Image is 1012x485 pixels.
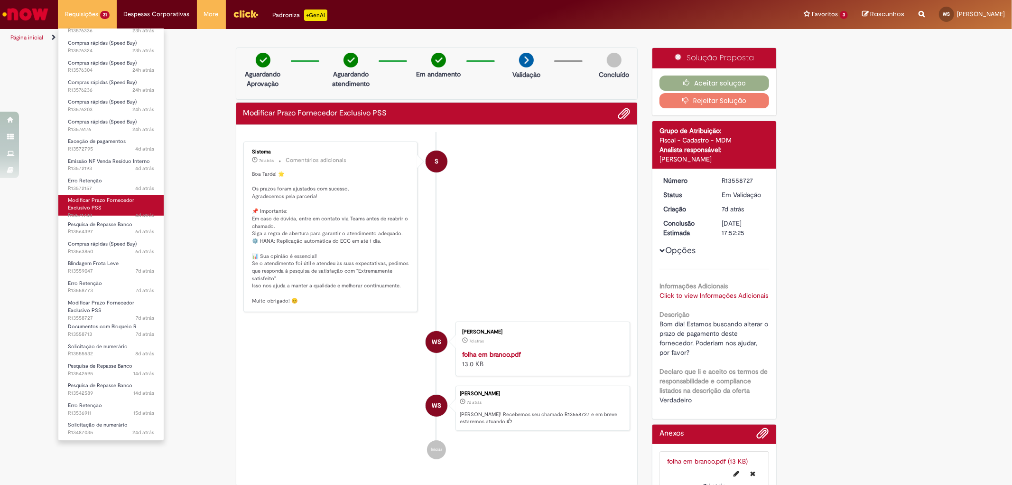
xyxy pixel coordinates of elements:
[273,10,327,21] div: Padroniza
[135,185,154,192] span: 4d atrás
[68,39,137,47] span: Compras rápidas (Speed Buy)
[58,77,164,95] a: Aberto R13576236 : Compras rápidas (Speed Buy)
[133,409,154,417] span: 15d atrás
[722,205,744,213] time: 23/09/2025 11:52:21
[519,53,534,67] img: arrow-next.png
[667,457,748,466] a: folha em branco.pdf (13 KB)
[68,421,128,428] span: Solicitação de numerário
[58,322,164,339] a: Aberto R13558713 : Documentos com Bloqueio R
[243,386,631,431] li: Wictor Ferreira Da Silva
[328,69,374,88] p: Aguardando atendimento
[58,58,164,76] a: Aberto R13576304 : Compras rápidas (Speed Buy)
[136,267,154,275] span: 7d atrás
[467,399,482,405] span: 7d atrás
[58,361,164,379] a: Aberto R13542595 : Pesquisa de Repasse Banco
[260,158,274,163] time: 23/09/2025 15:51:47
[240,69,286,88] p: Aguardando Aprovação
[135,212,154,219] span: 4d atrás
[136,287,154,294] time: 23/09/2025 12:03:38
[728,466,745,481] button: Editar nome de arquivo folha em branco.pdf
[462,350,521,359] strong: folha em branco.pdf
[136,287,154,294] span: 7d atrás
[68,79,137,86] span: Compras rápidas (Speed Buy)
[659,93,769,108] button: Rejeitar Solução
[659,320,770,357] span: Bom dia! Estamos buscando alterar o prazo de pagamento deste fornecedor. Poderiam nos ajudar, por...
[659,76,769,91] button: Aceitar solução
[132,67,154,74] span: 24h atrás
[659,282,728,290] b: Informações Adicionais
[68,299,134,314] span: Modificar Prazo Fornecedor Exclusivo PSS
[68,343,128,350] span: Solicitação de numerário
[286,156,347,164] small: Comentários adicionais
[659,429,684,438] h2: Anexos
[68,314,154,322] span: R13558727
[135,350,154,357] span: 8d atrás
[133,370,154,377] span: 14d atrás
[599,70,629,79] p: Concluído
[68,240,137,247] span: Compras rápidas (Speed Buy)
[1,5,50,24] img: ServiceNow
[607,53,622,67] img: img-circle-grey.png
[132,126,154,133] time: 29/09/2025 11:29:55
[652,48,776,68] div: Solução Proposta
[133,409,154,417] time: 15/09/2025 16:33:50
[58,219,164,237] a: Aberto R13564397 : Pesquisa de Repasse Banco
[659,396,692,404] span: Verdadeiro
[135,165,154,172] time: 26/09/2025 18:16:43
[656,190,715,200] dt: Status
[659,367,768,395] b: Declaro que li e aceito os termos de responsabilidade e compliance listados na descrição da oferta
[416,69,461,79] p: Em andamento
[432,331,441,353] span: WS
[659,145,769,154] div: Analista responsável:
[862,10,904,19] a: Rascunhos
[722,176,766,185] div: R13558727
[656,204,715,214] dt: Criação
[133,370,154,377] time: 17/09/2025 10:08:32
[68,429,154,437] span: R13487035
[135,248,154,255] span: 6d atrás
[68,323,137,330] span: Documentos com Bloqueio R
[469,338,484,344] span: 7d atrás
[304,10,327,21] p: +GenAi
[65,10,98,19] span: Requisições
[68,27,154,35] span: R13576336
[659,126,769,135] div: Grupo de Atribuição:
[68,158,150,165] span: Emissão NF Venda Resíduo Interno
[132,47,154,54] time: 29/09/2025 11:46:47
[100,11,110,19] span: 31
[132,106,154,113] span: 24h atrás
[233,7,259,21] img: click_logo_yellow_360x200.png
[132,126,154,133] span: 24h atrás
[68,390,154,397] span: R13542589
[467,399,482,405] time: 23/09/2025 11:52:21
[68,280,102,287] span: Erro Retenção
[68,67,154,74] span: R13576304
[136,314,154,322] span: 7d atrás
[132,106,154,113] time: 29/09/2025 11:32:47
[68,221,132,228] span: Pesquisa de Repasse Banco
[870,10,904,19] span: Rascunhos
[426,331,447,353] div: Wictor Ferreira Da Silva
[58,278,164,296] a: Aberto R13558773 : Erro Retenção
[68,402,102,409] span: Erro Retenção
[68,267,154,275] span: R13559047
[136,331,154,338] time: 23/09/2025 11:49:00
[132,67,154,74] time: 29/09/2025 11:44:21
[68,248,154,256] span: R13563850
[68,409,154,417] span: R13536911
[135,165,154,172] span: 4d atrás
[58,136,164,154] a: Aberto R13572795 : Exceção de pagamentos
[460,391,625,397] div: [PERSON_NAME]
[68,59,137,67] span: Compras rápidas (Speed Buy)
[136,331,154,338] span: 7d atrás
[132,429,154,436] time: 06/09/2025 11:16:30
[68,145,154,153] span: R13572795
[132,27,154,34] time: 29/09/2025 11:49:18
[204,10,219,19] span: More
[344,53,358,67] img: check-circle-green.png
[132,86,154,94] time: 29/09/2025 11:35:54
[432,394,441,417] span: WS
[136,314,154,322] time: 23/09/2025 11:52:23
[68,260,119,267] span: Blindagem Frota Leve
[722,219,766,238] div: [DATE] 17:52:25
